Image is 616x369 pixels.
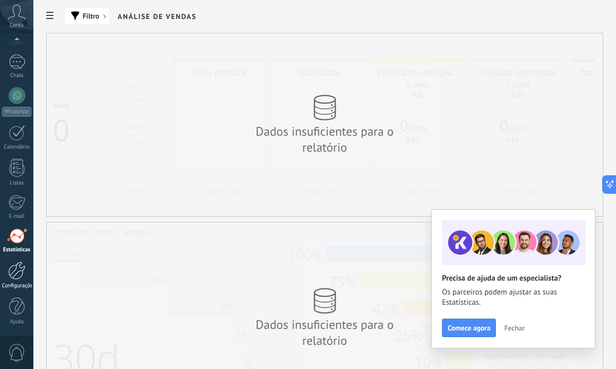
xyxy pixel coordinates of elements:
div: E-mail [2,213,32,220]
div: Configurações [2,283,32,289]
button: Filtro [64,7,110,25]
span: Comece agora [448,324,490,331]
div: Dados insuficientes para o relatório [233,317,417,348]
div: Ajuda [2,319,32,325]
span: Conta [10,22,24,29]
div: Listas [2,180,32,187]
div: Estatísticas [2,247,32,253]
div: Dados insuficientes para o relatório [233,123,417,155]
div: Chats [2,72,32,79]
h2: Precisa de ajuda de um especialista? [442,273,585,283]
span: Fechar [504,324,525,331]
span: Os parceiros podem ajustar as suas Estatísticas. [442,287,585,308]
button: Comece agora [442,319,496,337]
span: Filtro [83,12,99,20]
div: WhatsApp [2,107,31,117]
div: Calendário [2,144,32,151]
button: Fechar [499,320,529,336]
